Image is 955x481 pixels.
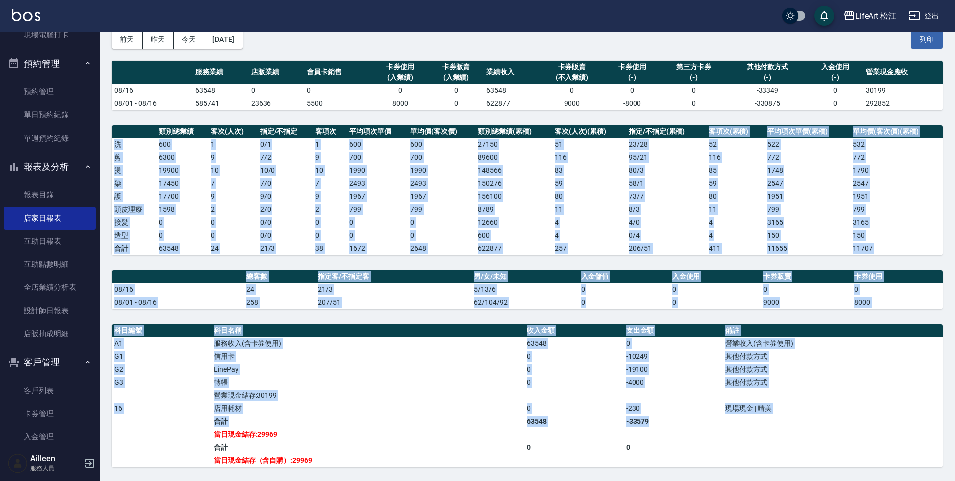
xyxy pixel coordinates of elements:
[730,62,805,72] div: 其他付款方式
[607,72,658,83] div: (-)
[112,324,211,337] th: 科目編號
[761,283,852,296] td: 0
[208,177,258,190] td: 7
[211,415,524,428] td: 合計
[408,216,475,229] td: 0
[112,363,211,376] td: G2
[761,296,852,309] td: 9000
[524,350,624,363] td: 0
[347,125,408,138] th: 平均項次單價
[579,283,670,296] td: 0
[112,376,211,389] td: G3
[313,229,347,242] td: 0
[542,72,602,83] div: (不入業績)
[626,151,706,164] td: 95 / 21
[807,84,863,97] td: 0
[475,229,552,242] td: 600
[624,402,723,415] td: -230
[475,190,552,203] td: 156100
[408,229,475,242] td: 0
[524,402,624,415] td: 0
[372,84,428,97] td: 0
[863,84,943,97] td: 30199
[372,97,428,110] td: 8000
[375,72,426,83] div: (入業績)
[810,62,861,72] div: 入金使用
[852,296,943,309] td: 8000
[552,229,626,242] td: 4
[4,425,96,448] a: 入金管理
[258,125,313,138] th: 指定/不指定
[604,84,660,97] td: 0
[765,203,851,216] td: 799
[765,242,851,255] td: 11655
[211,324,524,337] th: 科目名稱
[855,10,897,22] div: LifeArt 松江
[428,84,484,97] td: 0
[552,138,626,151] td: 51
[524,415,624,428] td: 63548
[475,203,552,216] td: 8789
[4,207,96,230] a: 店家日報表
[4,127,96,150] a: 單週預約紀錄
[765,190,851,203] td: 1951
[211,350,524,363] td: 信用卡
[660,97,727,110] td: 0
[765,138,851,151] td: 522
[112,216,156,229] td: 接髮
[706,164,765,177] td: 85
[156,216,208,229] td: 0
[112,350,211,363] td: G1
[4,23,96,46] a: 現場電腦打卡
[156,164,208,177] td: 19900
[723,324,943,337] th: 備註
[8,453,28,473] img: Person
[208,190,258,203] td: 9
[706,216,765,229] td: 4
[542,62,602,72] div: 卡券販賣
[211,428,524,441] td: 當日現金結存:29969
[156,190,208,203] td: 17700
[723,376,943,389] td: 其他付款方式
[258,216,313,229] td: 0 / 0
[347,190,408,203] td: 1967
[852,283,943,296] td: 0
[624,441,723,454] td: 0
[204,30,242,49] button: [DATE]
[624,415,723,428] td: -33579
[30,464,81,473] p: 服務人員
[258,190,313,203] td: 9 / 0
[852,270,943,283] th: 卡券使用
[30,454,81,464] h5: Ailleen
[112,61,943,110] table: a dense table
[249,84,305,97] td: 0
[484,97,540,110] td: 622877
[156,177,208,190] td: 17450
[670,283,761,296] td: 0
[765,125,851,138] th: 平均項次單價(累積)
[484,61,540,84] th: 業績收入
[626,164,706,177] td: 80 / 3
[4,103,96,126] a: 單日預約紀錄
[552,164,626,177] td: 83
[112,151,156,164] td: 剪
[304,61,372,84] th: 會員卡銷售
[524,324,624,337] th: 收入金額
[258,138,313,151] td: 0 / 1
[814,6,834,26] button: save
[850,229,943,242] td: 150
[347,216,408,229] td: 0
[408,164,475,177] td: 1990
[249,97,305,110] td: 23636
[475,138,552,151] td: 27150
[765,216,851,229] td: 3165
[347,151,408,164] td: 700
[408,125,475,138] th: 單均價(客次價)
[552,203,626,216] td: 11
[408,177,475,190] td: 2493
[626,203,706,216] td: 8 / 3
[863,61,943,84] th: 營業現金應收
[475,151,552,164] td: 89600
[624,376,723,389] td: -4000
[313,164,347,177] td: 10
